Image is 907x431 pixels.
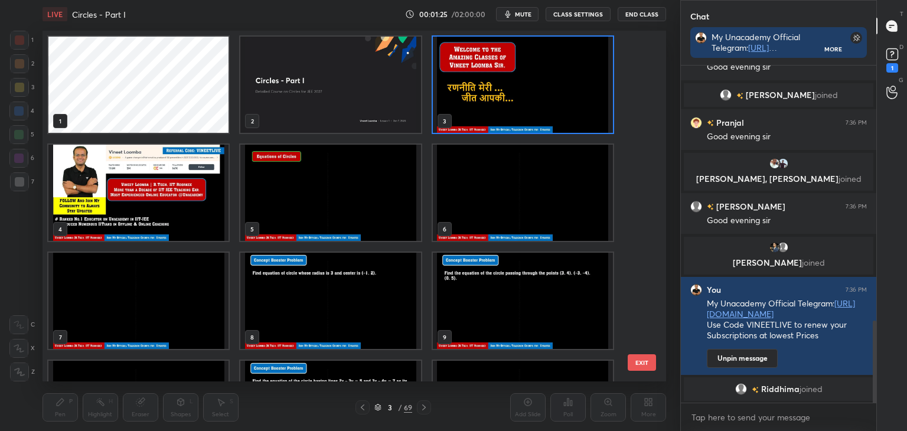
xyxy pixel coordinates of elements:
[899,43,903,51] p: D
[240,37,420,133] img: 769468d4-a386-11f0-a945-d2fd341091d5.jpg
[707,349,778,368] button: Unpin message
[43,7,67,21] div: LIVE
[691,258,866,267] p: [PERSON_NAME]
[690,201,702,213] img: default.png
[695,32,707,44] img: fe4b8a03a1bf418596e07c738c76a6a1.jpg
[9,315,35,334] div: C
[846,286,867,293] div: 7:36 PM
[736,93,743,99] img: no-rating-badge.077c3623.svg
[10,78,34,97] div: 3
[433,145,613,241] img: 1759845946TFXJ1E.pdf
[839,173,862,184] span: joined
[628,354,656,371] button: EXIT
[720,89,732,101] img: default.png
[707,61,867,73] div: Good evening sir
[769,241,781,253] img: 6aaeb6fdd29c443f8bdcec25e0f8fbb2.jpg
[48,145,229,241] img: 1759845946TFXJ1E.pdf
[761,384,800,394] span: Riddhima
[546,7,611,21] button: CLASS SETTINGS
[824,45,842,53] div: More
[618,7,666,21] button: End Class
[815,90,838,100] span: joined
[707,215,867,227] div: Good evening sir
[433,37,613,133] img: 1759845946TFXJ1E.pdf
[681,66,876,403] div: grid
[404,402,412,413] div: 69
[433,253,613,349] img: 1759845946TFXJ1E.pdf
[9,125,34,144] div: 5
[886,63,898,73] div: 1
[10,54,34,73] div: 2
[240,145,420,241] img: 1759845946TFXJ1E.pdf
[515,10,531,18] span: mute
[714,116,744,129] h6: Pranjal
[846,203,867,210] div: 7:36 PM
[777,158,789,169] img: ce542bee7f5741db879d16c11758824e.jpg
[9,102,34,120] div: 4
[746,90,815,100] span: [PERSON_NAME]
[900,9,903,18] p: T
[735,383,747,395] img: default.png
[800,384,823,394] span: joined
[690,117,702,129] img: 31855917_E5EEAEAA-B955-49EE-8760-E6BA635CB44A.png
[707,298,855,319] a: [URL][DOMAIN_NAME]
[707,298,867,342] div: My Unacademy Official Telegram: Use Code VINEETLIVE to renew your Subscriptions at lowest Prices
[9,339,35,358] div: X
[707,285,721,295] h6: You
[712,32,825,53] div: My Unacademy Official Telegram: Use Code VINEETLIVE to renew your Subscriptions at lowest Prices
[846,119,867,126] div: 7:36 PM
[681,1,719,32] p: Chat
[240,253,420,349] img: 1759845946TFXJ1E.pdf
[690,284,702,296] img: fe4b8a03a1bf418596e07c738c76a6a1.jpg
[72,9,126,20] h4: Circles - Part I
[707,131,867,143] div: Good evening sir
[398,404,402,411] div: /
[48,253,229,349] img: 1759845946TFXJ1E.pdf
[707,120,714,126] img: no-rating-badge.077c3623.svg
[769,158,781,169] img: d506802cbe14499c823a35c29ce1beec.jpg
[10,363,35,381] div: Z
[10,172,34,191] div: 7
[714,200,785,213] h6: [PERSON_NAME]
[899,76,903,84] p: G
[10,31,34,50] div: 1
[712,42,778,64] a: [URL][DOMAIN_NAME]
[777,241,789,253] img: default.png
[43,31,645,381] div: grid
[496,7,539,21] button: mute
[384,404,396,411] div: 3
[9,149,34,168] div: 6
[691,174,866,184] p: [PERSON_NAME], [PERSON_NAME]
[707,204,714,210] img: no-rating-badge.077c3623.svg
[752,387,759,393] img: no-rating-badge.077c3623.svg
[802,257,825,268] span: joined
